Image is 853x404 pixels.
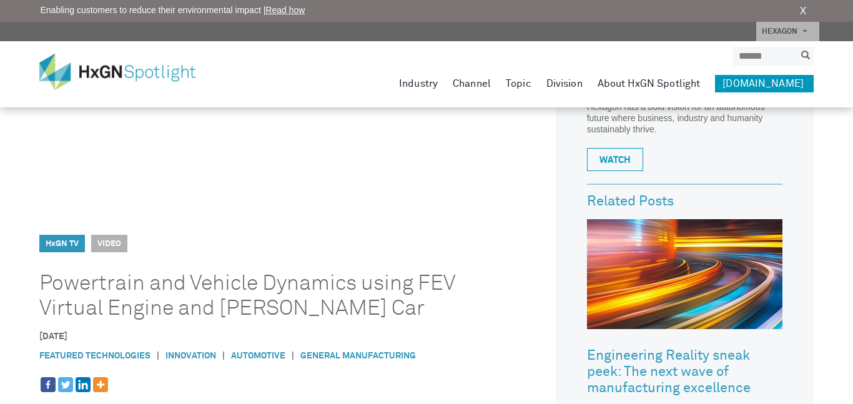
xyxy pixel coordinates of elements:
img: HxGN Spotlight [39,54,214,90]
a: Innovation [165,352,216,360]
a: Industry [399,75,438,92]
a: Channel [453,75,491,92]
h1: Powertrain and Vehicle Dynamics using FEV Virtual Engine and [PERSON_NAME] Car [39,271,513,321]
a: [DOMAIN_NAME] [715,75,814,92]
a: X [800,4,807,19]
img: Engineering Reality sneak peek: The next wave of manufacturing excellence [587,219,782,329]
a: Division [546,75,583,92]
span: | [216,350,231,363]
time: [DATE] [39,332,67,341]
a: WATCH [587,148,643,171]
a: Read how [265,5,305,15]
span: | [285,350,300,363]
span: Video [91,235,127,252]
h3: Related Posts [587,194,782,209]
a: Topic [506,75,531,92]
a: HxGN TV [46,240,79,248]
a: HEXAGON [756,22,819,41]
a: About HxGN Spotlight [598,75,701,92]
a: General manufacturing [300,352,416,360]
span: Enabling customers to reduce their environmental impact | [41,4,305,17]
a: Twitter [58,377,73,392]
p: Hexagon has a bold vision for an autonomous future where business, industry and humanity sustaina... [587,101,782,135]
a: Automotive [231,352,285,360]
a: Linkedin [76,377,91,392]
a: Featured Technologies [39,352,150,360]
span: | [150,350,165,363]
a: Facebook [41,377,56,392]
a: More [93,377,108,392]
